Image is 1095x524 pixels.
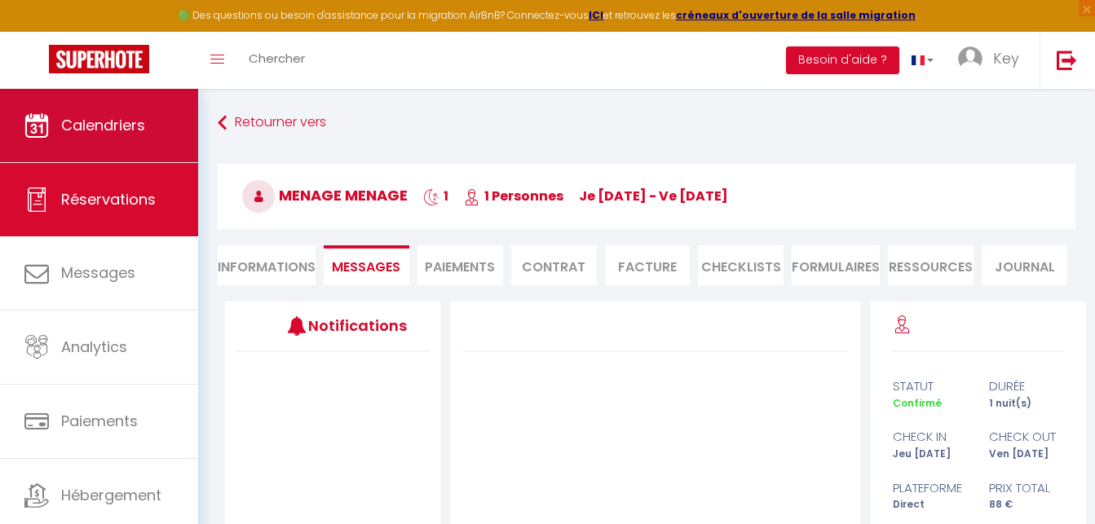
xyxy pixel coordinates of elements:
[978,427,1075,447] div: check out
[308,307,389,344] h3: Notifications
[417,245,503,285] li: Paiements
[881,376,978,396] div: statut
[61,337,127,357] span: Analytics
[61,262,135,283] span: Messages
[61,411,138,431] span: Paiements
[993,48,1019,68] span: Key
[978,478,1075,498] div: Prix total
[464,187,563,205] span: 1 Personnes
[893,396,942,410] span: Confirmé
[218,245,316,285] li: Informations
[792,245,880,285] li: FORMULAIRES
[958,46,982,71] img: ...
[698,245,784,285] li: CHECKLISTS
[978,396,1075,412] div: 1 nuit(s)
[242,185,408,205] span: Menage Menage
[888,245,974,285] li: Ressources
[218,108,1075,138] a: Retourner vers
[676,8,916,22] a: créneaux d'ouverture de la salle migration
[423,187,448,205] span: 1
[61,485,161,505] span: Hébergement
[881,497,978,513] div: Direct
[978,376,1075,396] div: durée
[511,245,597,285] li: Contrat
[786,46,899,74] button: Besoin d'aide ?
[946,32,1040,89] a: ... Key
[61,115,145,135] span: Calendriers
[1057,50,1077,70] img: logout
[881,447,978,462] div: Jeu [DATE]
[61,189,156,209] span: Réservations
[605,245,691,285] li: Facture
[978,497,1075,513] div: 88 €
[978,447,1075,462] div: Ven [DATE]
[236,32,317,89] a: Chercher
[13,7,62,55] button: Ouvrir le widget de chat LiveChat
[332,258,400,276] span: Messages
[881,478,978,498] div: Plateforme
[982,245,1067,285] li: Journal
[49,45,149,73] img: Super Booking
[249,50,305,67] span: Chercher
[881,427,978,447] div: check in
[579,187,728,205] span: je [DATE] - ve [DATE]
[589,8,603,22] a: ICI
